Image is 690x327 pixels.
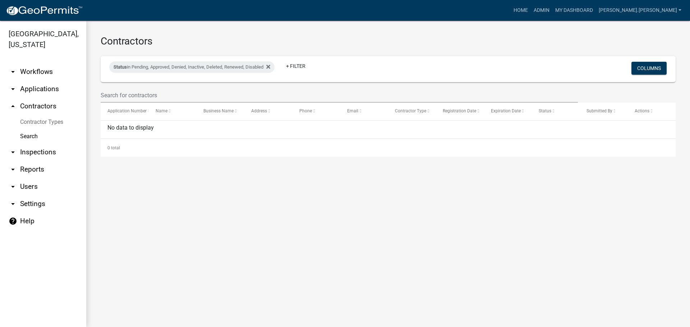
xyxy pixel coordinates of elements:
[631,62,667,75] button: Columns
[347,108,358,113] span: Email
[443,108,476,113] span: Registration Date
[9,148,17,157] i: arrow_drop_down
[114,64,127,70] span: Status
[9,165,17,174] i: arrow_drop_down
[109,61,275,73] div: in Pending, Approved, Denied, Inactive, Deleted, Renewed, Disabled
[280,60,311,73] a: + Filter
[101,139,676,157] div: 0 total
[539,108,551,113] span: Status
[9,67,17,76] i: arrow_drop_down
[101,35,676,47] h3: Contractors
[552,4,596,17] a: My Dashboard
[9,85,17,93] i: arrow_drop_down
[596,4,684,17] a: [PERSON_NAME].[PERSON_NAME]
[340,103,388,120] datatable-header-cell: Email
[532,103,580,120] datatable-header-cell: Status
[101,103,148,120] datatable-header-cell: Application Number
[244,103,292,120] datatable-header-cell: Address
[9,217,17,225] i: help
[148,103,196,120] datatable-header-cell: Name
[628,103,676,120] datatable-header-cell: Actions
[635,108,649,113] span: Actions
[586,108,612,113] span: Submitted By
[292,103,340,120] datatable-header-cell: Phone
[9,102,17,111] i: arrow_drop_up
[9,182,17,191] i: arrow_drop_down
[203,108,234,113] span: Business Name
[484,103,532,120] datatable-header-cell: Expiration Date
[511,4,531,17] a: Home
[436,103,484,120] datatable-header-cell: Registration Date
[299,108,312,113] span: Phone
[9,200,17,208] i: arrow_drop_down
[531,4,552,17] a: Admin
[107,108,147,113] span: Application Number
[580,103,627,120] datatable-header-cell: Submitted By
[197,103,244,120] datatable-header-cell: Business Name
[101,88,578,103] input: Search for contractors
[395,108,426,113] span: Contractor Type
[251,108,267,113] span: Address
[491,108,521,113] span: Expiration Date
[156,108,167,113] span: Name
[101,121,676,139] div: No data to display
[388,103,436,120] datatable-header-cell: Contractor Type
